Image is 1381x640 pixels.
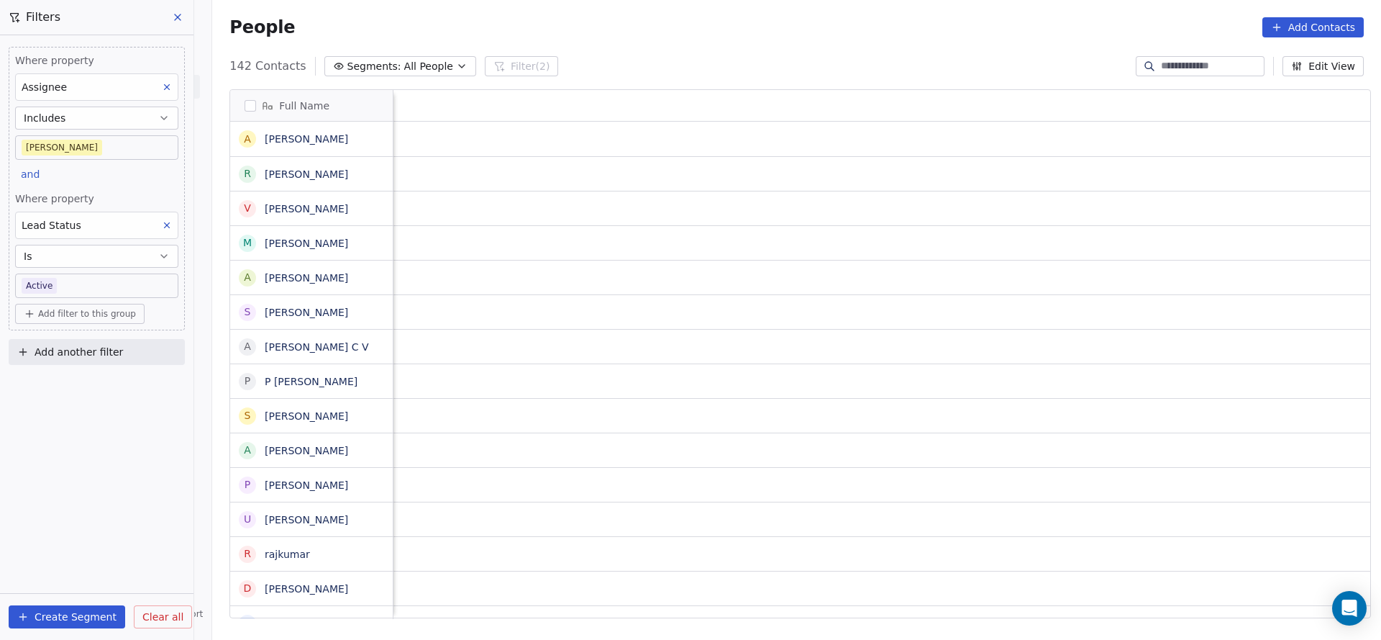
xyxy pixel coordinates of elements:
[265,168,348,180] a: [PERSON_NAME]
[265,307,348,318] a: [PERSON_NAME]
[265,203,348,215] a: [PERSON_NAME]
[244,546,251,562] div: r
[485,56,559,76] button: Filter(2)
[245,374,250,389] div: P
[229,17,295,38] span: People
[245,201,252,216] div: v
[347,59,401,74] span: Segments:
[265,549,310,560] a: rajkumar
[1282,56,1364,76] button: Edit View
[265,618,296,629] a: Sunny
[265,376,357,387] a: P [PERSON_NAME]
[243,235,252,251] div: M
[279,99,329,113] span: Full Name
[245,305,251,320] div: S
[244,166,251,181] div: R
[245,408,251,423] div: S
[245,477,250,492] div: P
[244,581,252,596] div: D
[1262,17,1364,37] button: Add Contacts
[265,583,348,595] a: [PERSON_NAME]
[245,270,252,285] div: A
[245,339,252,354] div: A
[245,616,251,631] div: S
[265,410,348,422] a: [PERSON_NAME]
[265,514,348,526] a: [PERSON_NAME]
[245,132,252,147] div: A
[265,341,369,353] a: [PERSON_NAME] C V
[229,58,306,75] span: 142 Contacts
[230,122,393,619] div: grid
[404,59,453,74] span: All People
[230,90,393,121] div: Full Name
[1332,591,1367,626] div: Open Intercom Messenger
[244,512,251,527] div: U
[265,272,348,284] a: [PERSON_NAME]
[245,443,252,458] div: A
[265,133,348,145] a: [PERSON_NAME]
[265,238,348,249] a: [PERSON_NAME]
[265,479,348,491] a: [PERSON_NAME]
[265,445,348,456] a: [PERSON_NAME]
